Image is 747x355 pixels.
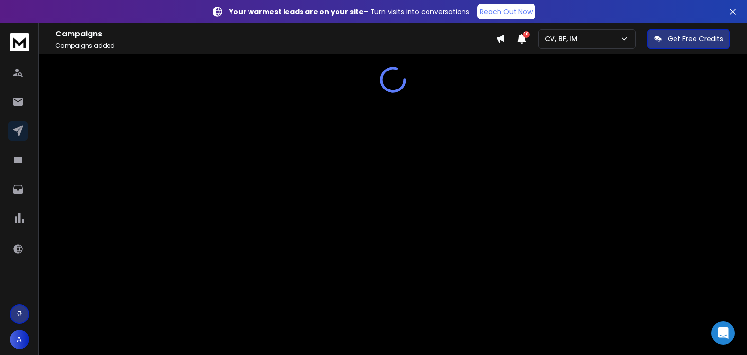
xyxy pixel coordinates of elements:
[55,28,496,40] h1: Campaigns
[10,33,29,51] img: logo
[229,7,364,17] strong: Your warmest leads are on your site
[523,31,530,38] span: 10
[668,34,723,44] p: Get Free Credits
[10,330,29,349] button: A
[480,7,533,17] p: Reach Out Now
[647,29,730,49] button: Get Free Credits
[229,7,469,17] p: – Turn visits into conversations
[711,321,735,345] div: Open Intercom Messenger
[55,42,496,50] p: Campaigns added
[477,4,535,19] a: Reach Out Now
[545,34,581,44] p: CV, BF, IM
